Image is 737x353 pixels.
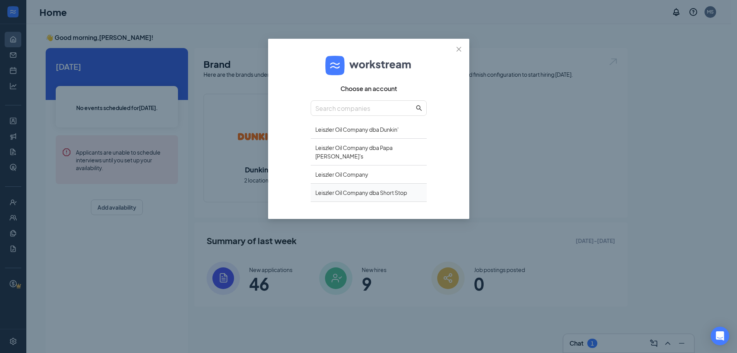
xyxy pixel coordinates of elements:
div: Leiszler Oil Company dba Papa [PERSON_NAME]'s [311,139,427,165]
img: logo [325,56,412,75]
div: Leiszler Oil Company dba Dunkin' [311,121,427,139]
div: Open Intercom Messenger [711,327,729,345]
button: Close [448,39,469,60]
div: Leiszler Oil Company [311,165,427,184]
span: search [416,105,422,111]
span: Choose an account [340,85,397,93]
span: close [456,46,462,52]
input: Search companies [315,103,414,113]
div: Leiszler Oil Company dba Short Stop [311,184,427,202]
